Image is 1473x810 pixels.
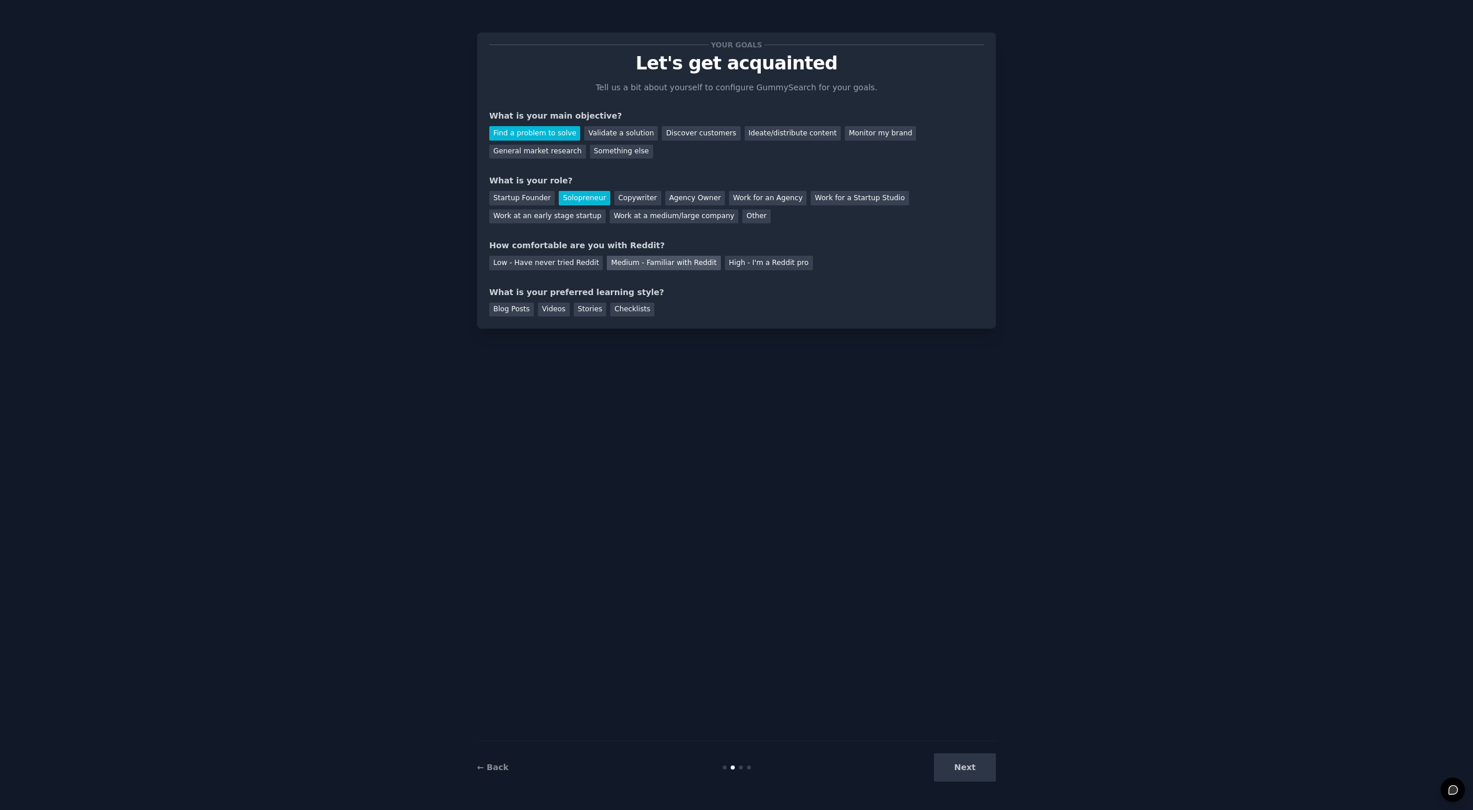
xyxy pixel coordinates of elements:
div: Work at an early stage startup [489,209,606,224]
div: Validate a solution [584,126,658,141]
div: Agency Owner [665,191,725,205]
div: How comfortable are you with Reddit? [489,240,984,252]
div: Something else [590,145,653,159]
div: Videos [538,303,570,317]
div: What is your main objective? [489,110,984,122]
p: Let's get acquainted [489,53,984,73]
a: ← Back [477,763,508,772]
div: Work at a medium/large company [610,209,738,224]
div: Stories [574,303,606,317]
div: Find a problem to solve [489,126,580,141]
div: Ideate/distribute content [745,126,841,141]
div: General market research [489,145,586,159]
p: Tell us a bit about yourself to configure GummySearch for your goals. [591,82,882,94]
div: Checklists [610,303,654,317]
div: What is your role? [489,175,984,187]
div: Solopreneur [559,191,610,205]
div: Monitor my brand [845,126,916,141]
div: Work for a Startup Studio [811,191,908,205]
div: Startup Founder [489,191,555,205]
div: Work for an Agency [729,191,807,205]
div: What is your preferred learning style? [489,286,984,299]
div: Discover customers [662,126,740,141]
div: High - I'm a Reddit pro [725,256,813,270]
div: Medium - Familiar with Reddit [607,256,720,270]
span: Your goals [709,39,764,51]
div: Blog Posts [489,303,534,317]
div: Copywriter [614,191,661,205]
div: Low - Have never tried Reddit [489,256,603,270]
div: Other [742,209,771,224]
